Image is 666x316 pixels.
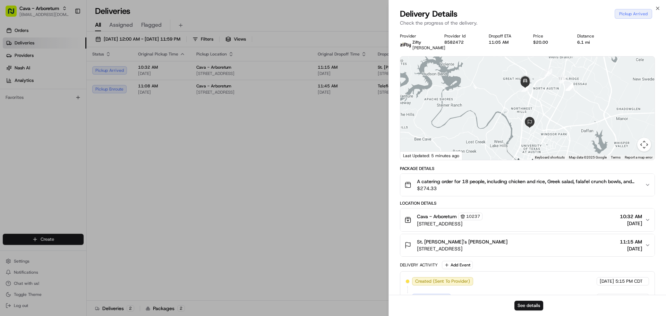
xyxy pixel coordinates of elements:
a: Terms [611,155,621,159]
span: 11:15 AM [620,238,642,245]
div: Provider [400,33,433,39]
span: Cava - Arboretum [417,213,457,220]
button: See details [514,301,543,310]
img: 1736555255976-a54dd68f-1ca7-489b-9aae-adbdc363a1c4 [14,127,19,132]
span: Zifty [412,40,421,45]
a: 📗Knowledge Base [4,152,56,165]
button: A catering order for 18 people, including chicken and rice, Greek salad, falafel crunch bowls, an... [400,174,655,196]
div: 11:05 AM [489,40,522,45]
div: 8 [521,84,529,92]
span: [DATE] [79,108,93,113]
div: Location Details [400,200,655,206]
span: • [75,108,78,113]
span: 10:32 AM [620,213,642,220]
span: $274.33 [417,185,639,192]
span: St. [PERSON_NAME]'s [PERSON_NAME] [417,238,507,245]
div: Price [533,33,566,39]
img: Nash [7,7,21,21]
span: [STREET_ADDRESS] [417,220,483,227]
a: Report a map error [625,155,652,159]
a: 💻API Documentation [56,152,114,165]
div: Distance [577,33,610,39]
span: Created (Sent To Provider) [415,278,470,284]
span: API Documentation [66,155,111,162]
div: 3 [565,83,573,91]
span: Delivery Details [400,8,458,19]
span: • [75,126,78,132]
span: Pylon [69,172,84,177]
p: Welcome 👋 [7,28,126,39]
span: [DATE] [79,126,93,132]
span: [DATE] [620,220,642,227]
span: Knowledge Base [14,155,53,162]
img: 1736555255976-a54dd68f-1ca7-489b-9aae-adbdc363a1c4 [7,66,19,79]
div: 5 [559,76,566,83]
button: Start new chat [118,68,126,77]
img: Google [402,151,425,160]
a: Powered byPylon [49,172,84,177]
span: Map data ©2025 Google [569,155,607,159]
button: Cava - Arboretum10237[STREET_ADDRESS]10:32 AM[DATE] [400,208,655,231]
div: Package Details [400,166,655,171]
div: Delivery Activity [400,262,438,268]
div: Start new chat [31,66,114,73]
img: Wisdom Oko [7,101,18,114]
span: Wisdom [PERSON_NAME] [22,108,74,113]
div: 6.1 mi [577,40,610,45]
span: 5:15 PM CDT [615,278,643,284]
div: 4 [566,83,573,91]
div: Past conversations [7,90,44,96]
div: $20.00 [533,40,566,45]
div: Dropoff ETA [489,33,522,39]
img: zifty-logo-trans-sq.png [400,40,411,51]
input: Clear [18,45,114,52]
p: Check the progress of the delivery. [400,19,655,26]
div: 💻 [59,156,64,161]
img: 1736555255976-a54dd68f-1ca7-489b-9aae-adbdc363a1c4 [14,108,19,113]
button: Keyboard shortcuts [535,155,565,160]
span: [DATE] [600,278,614,284]
span: 10237 [466,214,480,219]
span: [PERSON_NAME] [412,45,445,51]
button: See all [108,89,126,97]
span: [STREET_ADDRESS] [417,245,507,252]
img: Wisdom Oko [7,120,18,133]
button: St. [PERSON_NAME]'s [PERSON_NAME][STREET_ADDRESS]11:15 AM[DATE] [400,234,655,256]
div: 📗 [7,156,12,161]
div: 6 [545,69,552,76]
span: A catering order for 18 people, including chicken and rice, Greek salad, falafel crunch bowls, an... [417,178,639,185]
button: Map camera controls [637,138,651,152]
div: Last Updated: 5 minutes ago [400,151,462,160]
span: Wisdom [PERSON_NAME] [22,126,74,132]
img: 8571987876998_91fb9ceb93ad5c398215_72.jpg [15,66,27,79]
button: Add Event [442,261,473,269]
button: 8582472 [444,40,464,45]
div: Provider Id [444,33,478,39]
div: We're available if you need us! [31,73,95,79]
a: Open this area in Google Maps (opens a new window) [402,151,425,160]
span: [DATE] [620,245,642,252]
